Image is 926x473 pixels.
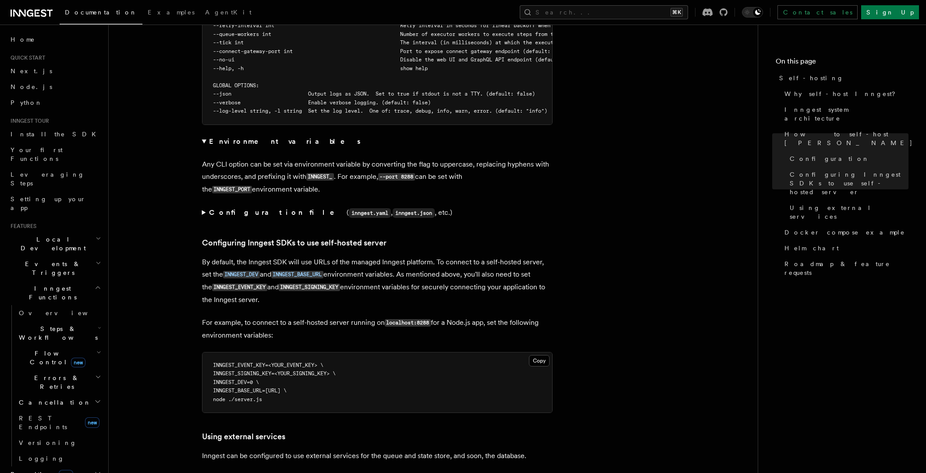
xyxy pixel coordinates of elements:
[15,345,103,370] button: Flow Controlnew
[223,271,260,278] code: INNGEST_DEV
[271,271,323,278] code: INNGEST_BASE_URL
[11,171,85,187] span: Leveraging Steps
[19,439,77,446] span: Versioning
[15,370,103,395] button: Errors & Retries
[202,450,553,462] p: Inngest can be configured to use external services for the queue and state store, and soon, the d...
[784,130,913,147] span: How to self-host [PERSON_NAME]
[7,260,96,277] span: Events & Triggers
[202,135,553,148] summary: Environment variables
[7,32,103,47] a: Home
[790,203,908,221] span: Using external services
[15,395,103,410] button: Cancellation
[209,137,362,146] strong: Environment variables
[213,108,547,114] span: --log-level string, -l string Set the log level. One of: trace, debug, info, warn, error. (defaul...
[15,305,103,321] a: Overview
[213,100,431,106] span: --verbose Enable verbose logging. (default: false)
[213,379,259,385] span: INNGEST_DEV=0 \
[60,3,142,25] a: Documentation
[15,398,91,407] span: Cancellation
[742,7,763,18] button: Toggle dark mode
[65,9,137,16] span: Documentation
[212,284,267,291] code: INNGEST_EVENT_KEY
[7,167,103,191] a: Leveraging Steps
[85,417,99,428] span: new
[202,158,553,196] p: Any CLI option can be set via environment variable by converting the flag to uppercase, replacing...
[781,224,908,240] a: Docker compose example
[781,126,908,151] a: How to self-host [PERSON_NAME]
[11,35,35,44] span: Home
[7,256,103,281] button: Events & Triggers
[15,321,103,345] button: Steps & Workflows
[7,79,103,95] a: Node.js
[15,373,95,391] span: Errors & Retries
[11,196,86,211] span: Setting up your app
[213,388,287,394] span: INNGEST_BASE_URL=[URL] \
[7,235,96,253] span: Local Development
[213,396,262,402] span: node ./server.js
[19,455,64,462] span: Logging
[213,362,323,368] span: INNGEST_EVENT_KEY=<YOUR_EVENT_KEY> \
[776,70,908,86] a: Self-hosting
[71,358,85,367] span: new
[209,208,347,217] strong: Configuration file
[784,89,901,98] span: Why self-host Inngest?
[15,324,98,342] span: Steps & Workflows
[279,284,340,291] code: INNGEST_SIGNING_KEY
[200,3,257,24] a: AgentKit
[213,82,259,89] span: GLOBAL OPTIONS:
[349,208,391,218] code: inngest.yaml
[202,317,553,341] p: For example, to connect to a self-hosted server running on for a Node.js app, set the following e...
[393,208,435,218] code: inngest.json
[202,237,387,249] a: Configuring Inngest SDKs to use self-hosted server
[11,131,101,138] span: Install the SDK
[212,186,252,193] code: INNGEST_PORT
[7,54,45,61] span: Quick start
[784,105,908,123] span: Inngest system architecture
[861,5,919,19] a: Sign Up
[520,5,688,19] button: Search...⌘K
[213,370,336,377] span: INNGEST_SIGNING_KEY=<YOUR_SIGNING_KEY> \
[781,240,908,256] a: Helm chart
[529,355,550,366] button: Copy
[7,142,103,167] a: Your first Functions
[205,9,252,16] span: AgentKit
[7,223,36,230] span: Features
[385,319,431,327] code: localhost:8288
[784,244,839,253] span: Helm chart
[777,5,858,19] a: Contact sales
[7,117,49,124] span: Inngest tour
[213,48,569,54] span: --connect-gateway-port int Port to expose connect gateway endpoint (default: 8289)
[7,284,95,302] span: Inngest Functions
[213,65,428,71] span: --help, -h show help
[19,415,67,430] span: REST Endpoints
[671,8,683,17] kbd: ⌘K
[7,305,103,466] div: Inngest Functions
[271,270,323,278] a: INNGEST_BASE_URL
[781,86,908,102] a: Why self-host Inngest?
[202,256,553,306] p: By default, the Inngest SDK will use URLs of the managed Inngest platform. To connect to a self-h...
[790,154,869,163] span: Configuration
[786,167,908,200] a: Configuring Inngest SDKs to use self-hosted server
[7,126,103,142] a: Install the SDK
[378,173,415,181] code: --port 8288
[779,74,844,82] span: Self-hosting
[786,151,908,167] a: Configuration
[202,206,553,219] summary: Configuration file(inngest.yaml,inngest.json, etc.)
[15,349,96,366] span: Flow Control
[781,102,908,126] a: Inngest system architecture
[7,231,103,256] button: Local Development
[784,228,905,237] span: Docker compose example
[213,57,584,63] span: --no-ui Disable the web UI and GraphQL API endpoint (default: false)
[11,146,63,162] span: Your first Functions
[142,3,200,24] a: Examples
[213,22,713,28] span: --retry-interval int Retry interval in seconds for linear backoff when retrying functions - must ...
[790,170,908,196] span: Configuring Inngest SDKs to use self-hosted server
[148,9,195,16] span: Examples
[11,83,52,90] span: Node.js
[776,56,908,70] h4: On this page
[202,430,285,443] a: Using external services
[15,435,103,451] a: Versioning
[781,256,908,281] a: Roadmap & feature requests
[19,309,109,317] span: Overview
[306,173,334,181] code: INNGEST_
